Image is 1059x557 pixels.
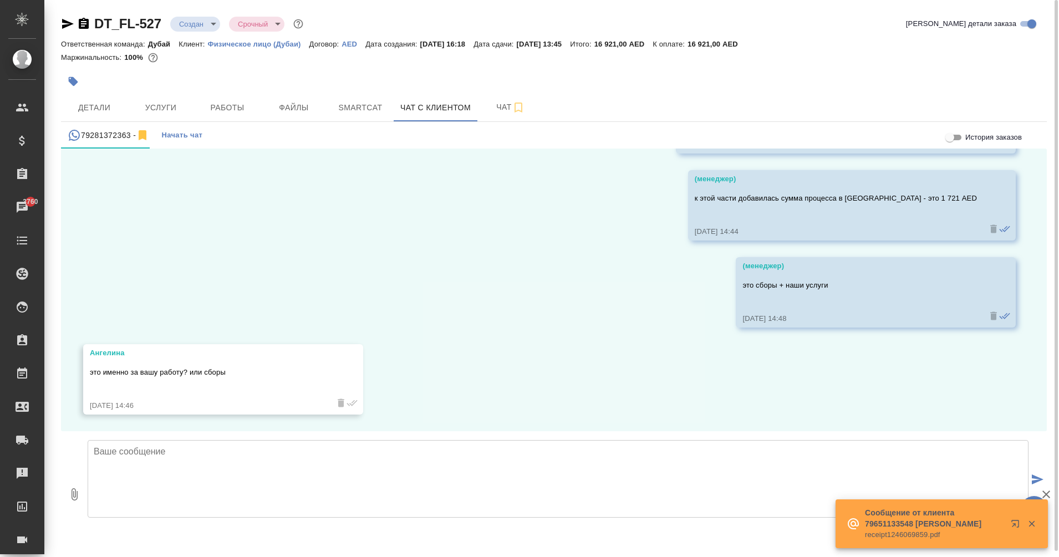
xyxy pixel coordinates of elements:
[865,507,1004,529] p: Сообщение от клиента 79651133548 [PERSON_NAME]
[695,193,977,204] p: к этой части добавилась сумма процесса в [GEOGRAPHIC_DATA] - это 1 721 AED
[148,40,179,48] p: Дубай
[235,19,271,29] button: Срочный
[68,101,121,115] span: Детали
[420,40,474,48] p: [DATE] 16:18
[267,101,320,115] span: Файлы
[570,40,594,48] p: Итого:
[61,17,74,30] button: Скопировать ссылку для ЯМессенджера
[229,17,284,32] div: Создан
[594,40,653,48] p: 16 921,00 AED
[906,18,1016,29] span: [PERSON_NAME] детали заказа
[61,53,124,62] p: Маржинальность:
[865,529,1004,540] p: receipt1246069859.pdf
[342,40,365,48] p: AED
[695,173,977,185] div: (менеджер)
[90,400,324,411] div: [DATE] 14:46
[124,53,146,62] p: 100%
[68,129,149,142] div: 79281372363 (Ангелина) - (undefined)
[208,40,309,48] p: Физическое лицо (Дубаи)
[136,129,149,142] svg: Отписаться
[94,16,161,31] a: DT_FL-527
[61,122,1047,149] div: simple tabs example
[61,40,148,48] p: Ответственная команда:
[512,101,525,114] svg: Подписаться
[653,40,688,48] p: К оплате:
[1004,513,1031,539] button: Открыть в новой вкладке
[965,132,1022,143] span: История заказов
[77,17,90,30] button: Скопировать ссылку
[742,280,977,291] p: это сборы + наши услуги
[176,19,207,29] button: Создан
[291,17,306,31] button: Доп статусы указывают на важность/срочность заказа
[3,193,42,221] a: 3760
[16,196,44,207] span: 3760
[742,313,977,324] div: [DATE] 14:48
[1020,519,1043,529] button: Закрыть
[161,129,202,142] span: Начать чат
[90,348,324,359] div: Ангелина
[61,69,85,94] button: Добавить тэг
[134,101,187,115] span: Услуги
[695,226,977,237] div: [DATE] 14:44
[742,260,977,272] div: (менеджер)
[365,40,420,48] p: Дата создания:
[474,40,516,48] p: Дата сдачи:
[400,101,471,115] span: Чат с клиентом
[309,40,342,48] p: Договор:
[179,40,207,48] p: Клиент:
[90,367,324,378] p: это именно за вашу работу? или сборы
[342,39,365,48] a: AED
[517,40,571,48] p: [DATE] 13:45
[1020,496,1048,524] button: 🙏
[170,17,220,32] div: Создан
[208,39,309,48] a: Физическое лицо (Дубаи)
[334,101,387,115] span: Smartcat
[156,122,208,149] button: Начать чат
[688,40,746,48] p: 16 921,00 AED
[201,101,254,115] span: Работы
[484,100,537,114] span: Чат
